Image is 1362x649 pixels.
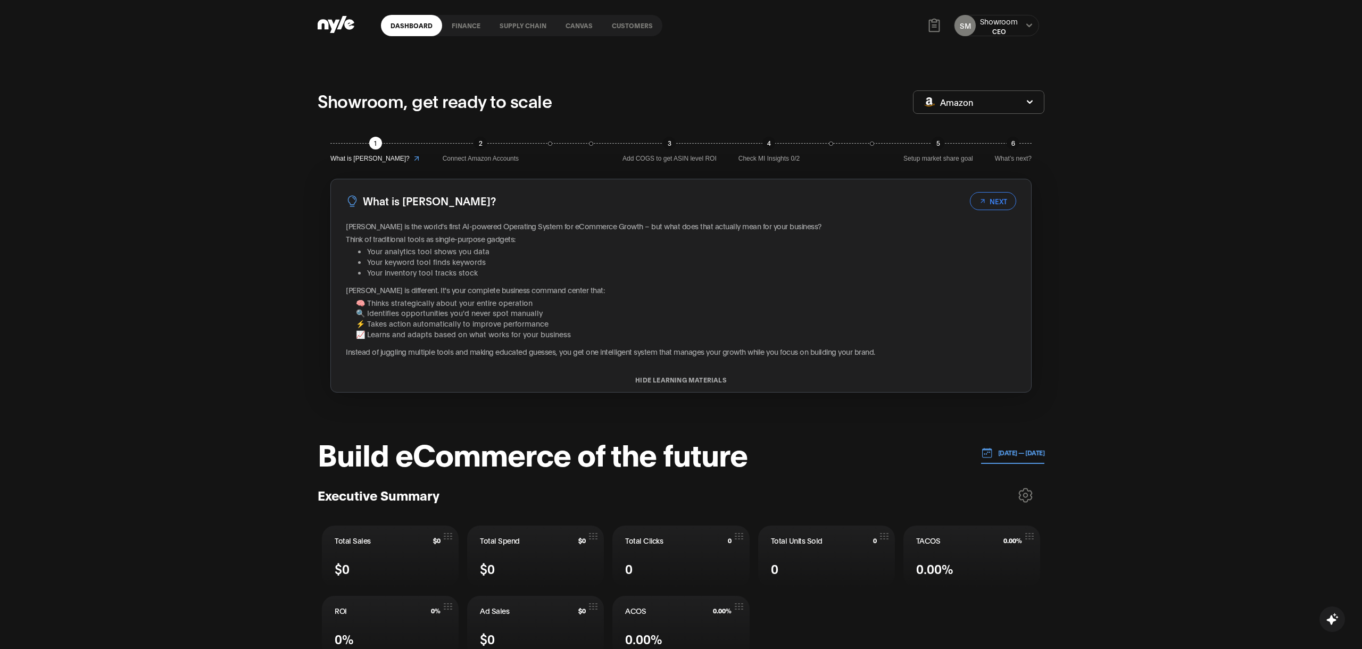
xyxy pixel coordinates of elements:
[932,137,944,149] div: 5
[625,535,663,546] span: Total Clicks
[381,15,442,36] a: Dashboard
[480,605,509,616] span: Ad Sales
[474,137,487,149] div: 2
[467,526,604,587] button: Total Spend$0$0
[602,15,662,36] a: Customers
[980,16,1018,27] div: Showroom
[356,307,1016,318] li: 🔍 Identifies opportunities you'd never spot manually
[367,246,1016,256] li: Your analytics tool shows you data
[356,329,1016,339] li: 📈 Learns and adapts based on what works for your business
[954,15,976,36] button: SM
[442,15,490,36] a: finance
[318,487,439,503] h3: Executive Summary
[578,537,586,544] span: $0
[625,605,646,616] span: ACOS
[758,526,895,587] button: Total Units Sold00
[335,535,371,546] span: Total Sales
[431,607,441,614] span: 0%
[346,234,1016,244] p: Think of traditional tools as single-purpose gadgets:
[335,559,350,578] span: $0
[625,559,633,578] span: 0
[663,137,676,149] div: 3
[980,16,1018,36] button: ShowroomCEO
[913,90,1044,114] button: Amazon
[981,442,1045,464] button: [DATE] — [DATE]
[625,629,662,648] span: 0.00%
[556,15,602,36] a: Canvas
[318,88,552,113] p: Showroom, get ready to scale
[578,607,586,614] span: $0
[480,559,495,578] span: $0
[318,437,748,469] h1: Build eCommerce of the future
[970,192,1016,210] button: NEXT
[335,605,347,616] span: ROI
[612,526,749,587] button: Total Clicks00
[367,267,1016,278] li: Your inventory tool tracks stock
[1003,537,1022,544] span: 0.00%
[981,447,993,459] img: 01.01.24 — 07.01.24
[363,193,496,209] h3: What is [PERSON_NAME]?
[903,154,973,164] span: Setup market share goal
[335,629,354,648] span: 0%
[993,448,1045,457] p: [DATE] — [DATE]
[346,195,359,207] img: LightBulb
[480,629,495,648] span: $0
[367,256,1016,267] li: Your keyword tool finds keywords
[356,318,1016,329] li: ⚡ Takes action automatically to improve performance
[622,154,717,164] span: Add COGS to get ASIN level ROI
[322,526,459,587] button: Total Sales$0$0
[480,535,520,546] span: Total Spend
[331,376,1031,384] button: HIDE LEARNING MATERIALS
[873,537,877,544] span: 0
[916,535,941,546] span: TACOS
[903,526,1040,587] button: TACOS0.00%0.00%
[728,537,732,544] span: 0
[1007,137,1019,149] div: 6
[771,559,778,578] span: 0
[346,285,1016,295] p: [PERSON_NAME] is different. It's your complete business command center that:
[346,346,1016,357] p: Instead of juggling multiple tools and making educated guesses, you get one intelligent system th...
[995,154,1032,164] span: What’s next?
[346,221,1016,231] p: [PERSON_NAME] is the world's first AI-powered Operating System for eCommerce Growth – but what do...
[490,15,556,36] a: Supply chain
[330,154,410,164] span: What is [PERSON_NAME]?
[924,97,935,106] img: Amazon
[713,607,732,614] span: 0.00%
[762,137,775,149] div: 4
[443,154,519,164] span: Connect Amazon Accounts
[916,559,953,578] span: 0.00%
[980,27,1018,36] div: CEO
[356,297,1016,308] li: 🧠 Thinks strategically about your entire operation
[940,96,973,108] span: Amazon
[738,154,800,164] span: Check MI Insights 0/2
[433,537,441,544] span: $0
[771,535,823,546] span: Total Units Sold
[369,137,382,149] div: 1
